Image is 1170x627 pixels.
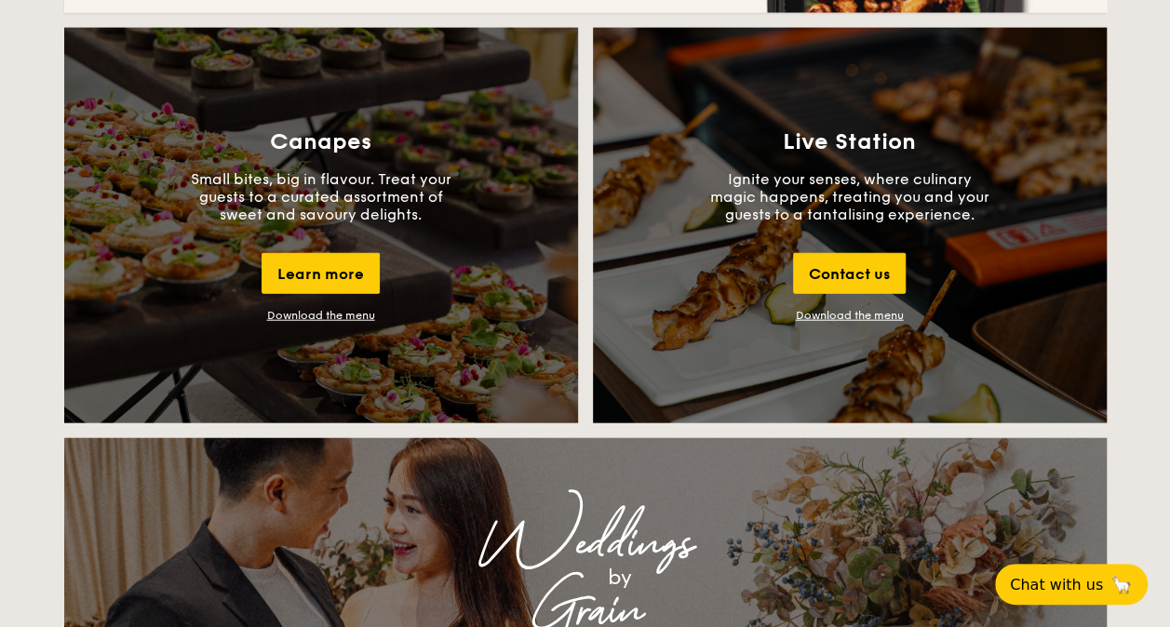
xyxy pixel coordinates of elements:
span: Chat with us [1010,576,1103,594]
div: Learn more [262,253,380,294]
p: Ignite your senses, where culinary magic happens, treating you and your guests to a tantalising e... [710,170,989,223]
p: Small bites, big in flavour. Treat your guests to a curated assortment of sweet and savoury delig... [182,170,461,223]
div: Contact us [793,253,906,294]
a: Download the menu [796,309,904,322]
div: Download the menu [267,309,375,322]
h3: Live Station [783,129,916,155]
button: Chat with us🦙 [995,564,1148,605]
div: by [297,561,943,594]
h3: Canapes [270,129,371,155]
div: Weddings [228,527,943,561]
span: 🦙 [1110,574,1133,595]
